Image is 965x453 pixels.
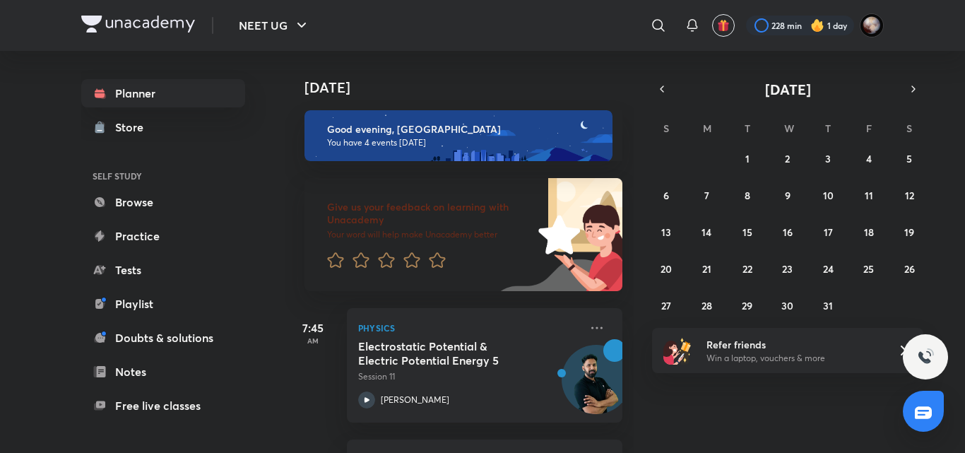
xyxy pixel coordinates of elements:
[655,184,677,206] button: July 6, 2025
[562,353,630,420] img: Avatar
[81,290,245,318] a: Playlist
[817,147,839,170] button: July 3, 2025
[776,220,799,243] button: July 16, 2025
[81,358,245,386] a: Notes
[115,119,152,136] div: Store
[663,189,669,202] abbr: July 6, 2025
[381,394,449,406] p: [PERSON_NAME]
[865,189,873,202] abbr: July 11, 2025
[745,189,750,202] abbr: July 8, 2025
[906,152,912,165] abbr: July 5, 2025
[304,79,637,96] h4: [DATE]
[742,262,752,276] abbr: July 22, 2025
[784,122,794,135] abbr: Wednesday
[702,262,711,276] abbr: July 21, 2025
[672,79,904,99] button: [DATE]
[655,257,677,280] button: July 20, 2025
[824,225,833,239] abbr: July 17, 2025
[706,337,880,352] h6: Refer friends
[863,262,874,276] abbr: July 25, 2025
[898,257,920,280] button: July 26, 2025
[81,164,245,188] h6: SELF STUDY
[825,122,831,135] abbr: Thursday
[823,189,834,202] abbr: July 10, 2025
[736,184,759,206] button: July 8, 2025
[661,299,671,312] abbr: July 27, 2025
[81,79,245,107] a: Planner
[358,339,534,367] h5: Electrostatic Potential & Electric Potential Energy 5
[706,352,880,365] p: Win a laptop, vouchers & more
[858,220,880,243] button: July 18, 2025
[742,225,752,239] abbr: July 15, 2025
[358,319,580,336] p: Physics
[712,14,735,37] button: avatar
[898,220,920,243] button: July 19, 2025
[81,392,245,420] a: Free live classes
[703,122,711,135] abbr: Monday
[817,294,839,317] button: July 31, 2025
[745,152,750,165] abbr: July 1, 2025
[782,262,793,276] abbr: July 23, 2025
[661,262,672,276] abbr: July 20, 2025
[655,294,677,317] button: July 27, 2025
[81,16,195,36] a: Company Logo
[736,257,759,280] button: July 22, 2025
[81,324,245,352] a: Doubts & solutions
[327,137,600,148] p: You have 4 events [DATE]
[864,225,874,239] abbr: July 18, 2025
[904,262,915,276] abbr: July 26, 2025
[358,370,580,383] p: Session 11
[695,184,718,206] button: July 7, 2025
[823,262,834,276] abbr: July 24, 2025
[327,123,600,136] h6: Good evening, [GEOGRAPHIC_DATA]
[898,147,920,170] button: July 5, 2025
[860,13,884,37] img: Swarit
[327,201,533,226] h6: Give us your feedback on learning with Unacademy
[736,294,759,317] button: July 29, 2025
[898,184,920,206] button: July 12, 2025
[81,113,245,141] a: Store
[230,11,319,40] button: NEET UG
[858,147,880,170] button: July 4, 2025
[823,299,833,312] abbr: July 31, 2025
[866,152,872,165] abbr: July 4, 2025
[866,122,872,135] abbr: Friday
[765,80,811,99] span: [DATE]
[776,184,799,206] button: July 9, 2025
[904,225,914,239] abbr: July 19, 2025
[736,147,759,170] button: July 1, 2025
[704,189,709,202] abbr: July 7, 2025
[81,16,195,33] img: Company Logo
[742,299,752,312] abbr: July 29, 2025
[776,147,799,170] button: July 2, 2025
[695,294,718,317] button: July 28, 2025
[783,225,793,239] abbr: July 16, 2025
[825,152,831,165] abbr: July 3, 2025
[776,257,799,280] button: July 23, 2025
[917,348,934,365] img: ttu
[785,189,791,202] abbr: July 9, 2025
[717,19,730,32] img: avatar
[81,256,245,284] a: Tests
[858,184,880,206] button: July 11, 2025
[663,336,692,365] img: referral
[817,184,839,206] button: July 10, 2025
[810,18,824,33] img: streak
[490,178,622,291] img: feedback_image
[701,299,712,312] abbr: July 28, 2025
[304,110,612,161] img: evening
[781,299,793,312] abbr: July 30, 2025
[776,294,799,317] button: July 30, 2025
[81,188,245,216] a: Browse
[285,319,341,336] h5: 7:45
[906,122,912,135] abbr: Saturday
[695,257,718,280] button: July 21, 2025
[661,225,671,239] abbr: July 13, 2025
[701,225,711,239] abbr: July 14, 2025
[663,122,669,135] abbr: Sunday
[905,189,914,202] abbr: July 12, 2025
[736,220,759,243] button: July 15, 2025
[81,222,245,250] a: Practice
[327,229,533,240] p: Your word will help make Unacademy better
[695,220,718,243] button: July 14, 2025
